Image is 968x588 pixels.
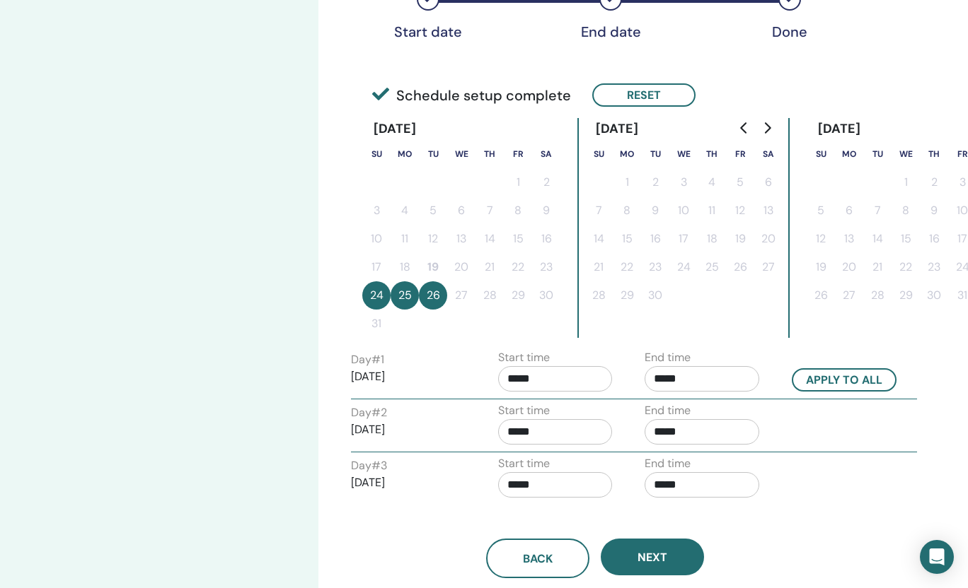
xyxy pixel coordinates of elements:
button: 28 [584,281,613,310]
button: 3 [362,196,391,225]
div: Open Intercom Messenger [920,540,954,574]
button: 16 [532,225,560,253]
label: Start time [498,455,550,472]
button: Apply to all [792,368,897,392]
label: Day # 1 [351,351,384,368]
button: 15 [892,225,920,253]
label: Start time [498,349,550,366]
button: 6 [835,196,863,225]
span: Next [638,550,667,565]
button: 15 [504,225,532,253]
button: 6 [754,168,783,196]
th: Tuesday [641,140,669,168]
button: 24 [669,253,698,281]
div: [DATE] [807,118,872,140]
button: 2 [641,168,669,196]
button: 26 [726,253,754,281]
button: 9 [920,196,948,225]
button: 1 [892,168,920,196]
button: 14 [584,225,613,253]
th: Wednesday [447,140,476,168]
button: 22 [613,253,641,281]
button: 29 [892,281,920,310]
button: 24 [362,281,391,310]
button: 23 [641,253,669,281]
button: 23 [532,253,560,281]
th: Saturday [532,140,560,168]
div: [DATE] [584,118,650,140]
span: Schedule setup complete [372,85,571,106]
button: 17 [362,253,391,281]
th: Sunday [807,140,835,168]
button: 13 [447,225,476,253]
button: 12 [807,225,835,253]
label: End time [645,402,691,419]
button: 7 [863,196,892,225]
button: 10 [362,225,391,253]
button: 28 [476,281,504,310]
button: 30 [532,281,560,310]
button: 27 [835,281,863,310]
button: 11 [391,225,419,253]
th: Saturday [754,140,783,168]
th: Monday [835,140,863,168]
button: 13 [754,196,783,225]
label: End time [645,455,691,472]
div: Start date [393,23,463,40]
th: Wednesday [669,140,698,168]
button: 31 [362,310,391,338]
p: [DATE] [351,421,466,438]
label: End time [645,349,691,366]
th: Thursday [920,140,948,168]
button: 7 [476,196,504,225]
button: 1 [613,168,641,196]
button: Back [486,539,589,578]
button: 29 [613,281,641,310]
button: 11 [698,196,726,225]
button: 29 [504,281,532,310]
button: 25 [391,281,419,310]
button: 26 [419,281,447,310]
button: 4 [698,168,726,196]
th: Sunday [362,140,391,168]
button: 14 [863,225,892,253]
button: 23 [920,253,948,281]
button: 30 [641,281,669,310]
button: 18 [698,225,726,253]
button: 20 [447,253,476,281]
th: Thursday [476,140,504,168]
button: Go to next month [756,114,778,142]
button: 17 [669,225,698,253]
button: 21 [476,253,504,281]
button: 27 [447,281,476,310]
button: 14 [476,225,504,253]
button: Reset [592,83,696,107]
button: 3 [669,168,698,196]
span: Back [523,551,553,566]
button: 27 [754,253,783,281]
button: 10 [669,196,698,225]
button: 5 [419,196,447,225]
th: Tuesday [863,140,892,168]
th: Thursday [698,140,726,168]
button: 19 [419,253,447,281]
button: 18 [391,253,419,281]
p: [DATE] [351,368,466,385]
button: 12 [419,225,447,253]
div: End date [575,23,646,40]
button: 30 [920,281,948,310]
button: 6 [447,196,476,225]
button: 8 [892,196,920,225]
div: [DATE] [362,118,428,140]
button: 21 [584,253,613,281]
button: 13 [835,225,863,253]
button: 9 [641,196,669,225]
div: Done [754,23,825,40]
button: 8 [613,196,641,225]
label: Start time [498,402,550,419]
th: Friday [726,140,754,168]
p: [DATE] [351,474,466,491]
button: 2 [920,168,948,196]
button: 20 [754,225,783,253]
button: 9 [532,196,560,225]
